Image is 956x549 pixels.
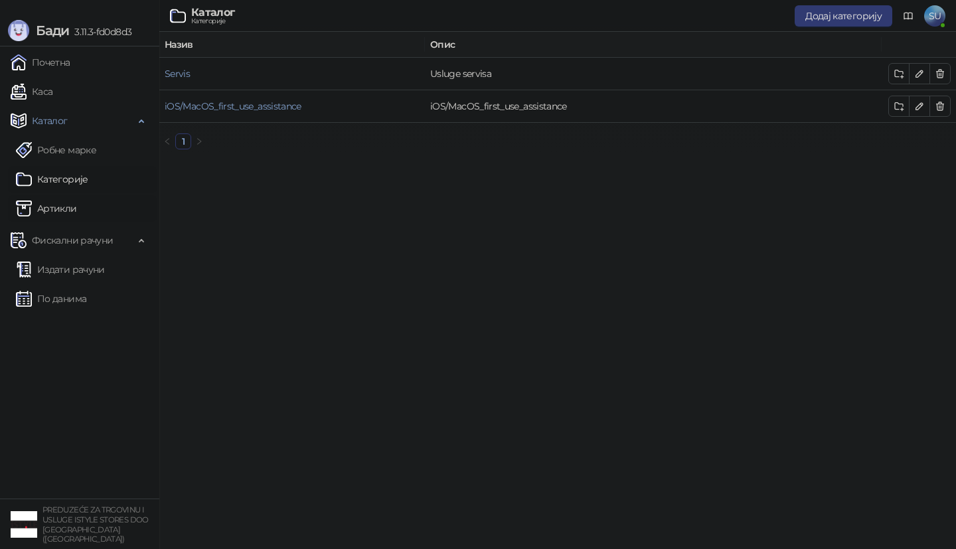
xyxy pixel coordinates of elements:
[32,227,113,254] span: Фискални рачуни
[425,90,882,123] td: iOS/MacOS_first_use_assistance
[898,5,919,27] a: Документација
[191,133,207,149] li: Следећа страна
[32,108,68,134] span: Каталог
[16,256,105,283] a: Издати рачуни
[159,133,175,149] li: Претходна страна
[924,5,945,27] span: SU
[191,7,235,18] div: Каталог
[425,32,882,58] th: Опис
[42,505,149,544] small: PREDUZEĆE ZA TRGOVINU I USLUGE ISTYLE STORES DOO [GEOGRAPHIC_DATA] ([GEOGRAPHIC_DATA])
[191,18,235,25] div: Категорије
[795,5,892,27] button: Додај категорију
[425,58,882,90] td: Usluge servisa
[805,10,882,22] span: Додај категорију
[16,137,96,163] a: Робне марке
[16,285,86,312] a: По данима
[11,49,70,76] a: Почетна
[159,133,175,149] button: left
[176,134,191,149] a: 1
[11,511,37,538] img: 64x64-companyLogo-77b92cf4-9946-4f36-9751-bf7bb5fd2c7d.png
[159,90,425,123] td: iOS/MacOS_first_use_assistance
[16,166,88,193] a: Категорије
[165,68,190,80] a: Servis
[36,23,69,39] span: Бади
[159,32,425,58] th: Назив
[195,137,203,145] span: right
[11,78,52,105] a: Каса
[163,137,171,145] span: left
[16,200,32,216] img: Artikli
[175,133,191,149] li: 1
[165,100,301,112] a: iOS/MacOS_first_use_assistance
[159,58,425,90] td: Servis
[69,26,131,38] span: 3.11.3-fd0d8d3
[16,195,77,222] a: ArtikliАртикли
[8,20,29,41] img: Logo
[191,133,207,149] button: right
